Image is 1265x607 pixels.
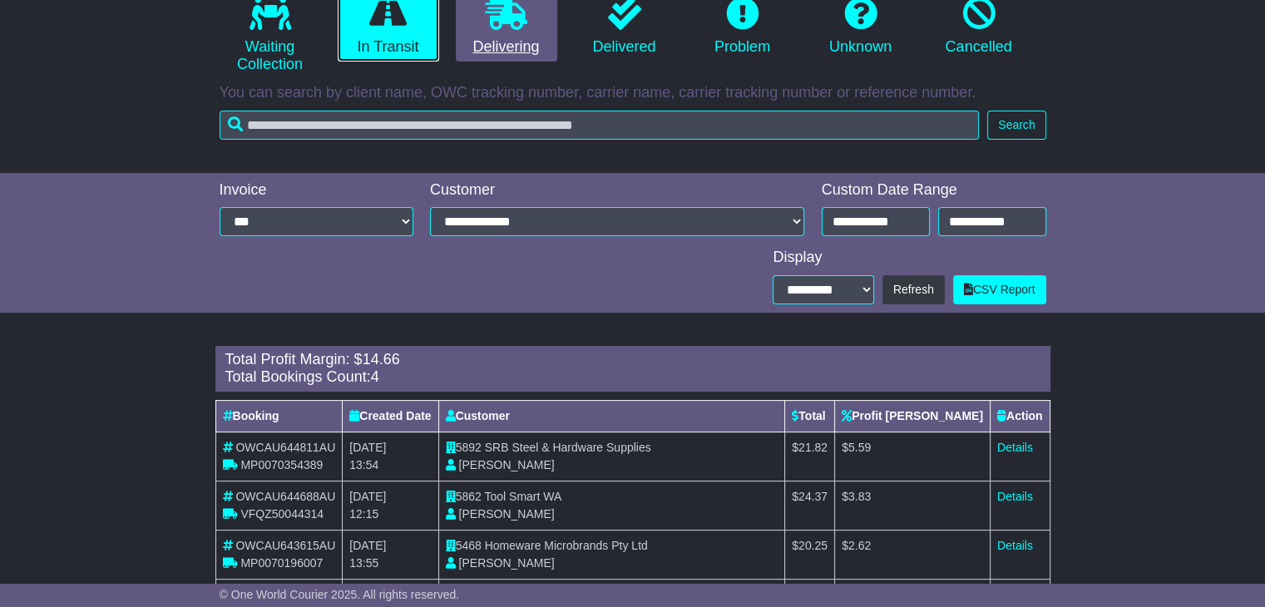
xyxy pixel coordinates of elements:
span: OWCAU644811AU [235,441,335,454]
td: $ [785,530,835,579]
span: 5892 [456,441,482,454]
span: [DATE] [349,490,386,503]
span: 4 [371,368,379,385]
div: Total Profit Margin: $ [225,351,1040,369]
p: You can search by client name, OWC tracking number, carrier name, carrier tracking number or refe... [220,84,1046,102]
span: OWCAU643615AU [235,539,335,552]
span: 12:15 [349,507,378,521]
span: [PERSON_NAME] [458,458,554,471]
th: Action [990,400,1050,432]
span: Homeware Microbrands Pty Ltd [485,539,648,552]
td: $ [835,530,991,579]
span: [PERSON_NAME] [458,556,554,570]
th: Total [785,400,835,432]
span: 20.25 [798,539,828,552]
td: $ [835,481,991,530]
span: 2.62 [848,539,871,552]
span: 5862 [456,490,482,503]
span: MP0070196007 [240,556,323,570]
span: © One World Courier 2025. All rights reserved. [220,588,460,601]
span: SRB Steel & Hardware Supplies [485,441,651,454]
div: Display [773,249,1045,267]
div: Customer [430,181,805,200]
span: 21.82 [798,441,828,454]
span: 14.66 [363,351,400,368]
a: Details [997,441,1033,454]
th: Customer [438,400,785,432]
a: Details [997,539,1033,552]
span: [DATE] [349,441,386,454]
button: Search [987,111,1045,140]
a: CSV Report [953,275,1046,304]
th: Booking [215,400,343,432]
span: 5.59 [848,441,871,454]
div: Custom Date Range [822,181,1046,200]
span: 24.37 [798,490,828,503]
span: MP0070354389 [240,458,323,471]
span: [DATE] [349,539,386,552]
span: VFQZ50044314 [240,507,324,521]
span: Tool Smart WA [484,490,561,503]
div: Invoice [220,181,414,200]
span: 13:55 [349,556,378,570]
th: Profit [PERSON_NAME] [835,400,991,432]
span: 3.83 [848,490,871,503]
span: 5468 [456,539,482,552]
td: $ [785,481,835,530]
span: 13:54 [349,458,378,471]
th: Created Date [343,400,438,432]
td: $ [785,432,835,481]
span: OWCAU644688AU [235,490,335,503]
button: Refresh [882,275,945,304]
td: $ [835,432,991,481]
div: Total Bookings Count: [225,368,1040,387]
span: [PERSON_NAME] [458,507,554,521]
a: Details [997,490,1033,503]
